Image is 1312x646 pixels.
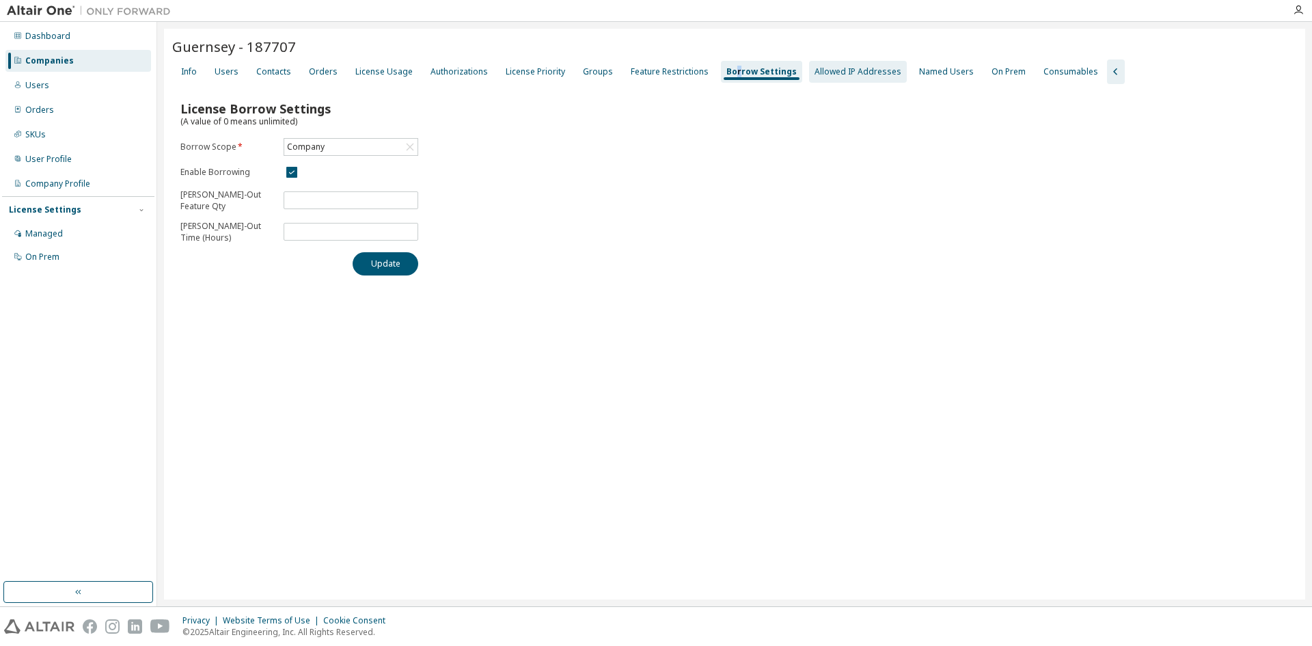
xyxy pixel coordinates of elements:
div: SKUs [25,129,46,140]
div: Allowed IP Addresses [815,66,901,77]
label: Enable Borrowing [180,167,275,178]
img: linkedin.svg [128,619,142,634]
div: Privacy [182,615,223,626]
div: License Settings [9,204,81,215]
div: Companies [25,55,74,66]
div: Users [215,66,238,77]
div: Borrow Settings [726,66,797,77]
label: Borrow Scope [180,142,275,152]
div: Company [284,139,418,155]
div: Users [25,80,49,91]
div: Managed [25,228,63,239]
div: License Usage [355,66,413,77]
span: License Borrow Settings [180,100,331,117]
div: Dashboard [25,31,70,42]
img: altair_logo.svg [4,619,74,634]
span: Guernsey - 187707 [172,37,296,56]
div: Company Profile [25,178,90,189]
span: (A value of 0 means unlimited) [180,116,297,127]
div: Orders [25,105,54,116]
div: Website Terms of Use [223,615,323,626]
img: instagram.svg [105,619,120,634]
div: Feature Restrictions [631,66,709,77]
div: On Prem [992,66,1026,77]
div: Authorizations [430,66,488,77]
div: Groups [583,66,613,77]
div: Contacts [256,66,291,77]
p: [PERSON_NAME]-Out Feature Qty [180,189,275,212]
div: On Prem [25,252,59,263]
div: License Priority [506,66,565,77]
img: Altair One [7,4,178,18]
p: © 2025 Altair Engineering, Inc. All Rights Reserved. [182,626,394,638]
div: Consumables [1043,66,1098,77]
div: Info [181,66,197,77]
p: [PERSON_NAME]-Out Time (Hours) [180,220,275,243]
div: User Profile [25,154,72,165]
div: Company [285,139,327,154]
div: Named Users [919,66,974,77]
div: Cookie Consent [323,615,394,626]
button: Update [353,252,418,275]
div: Orders [309,66,338,77]
img: youtube.svg [150,619,170,634]
img: facebook.svg [83,619,97,634]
